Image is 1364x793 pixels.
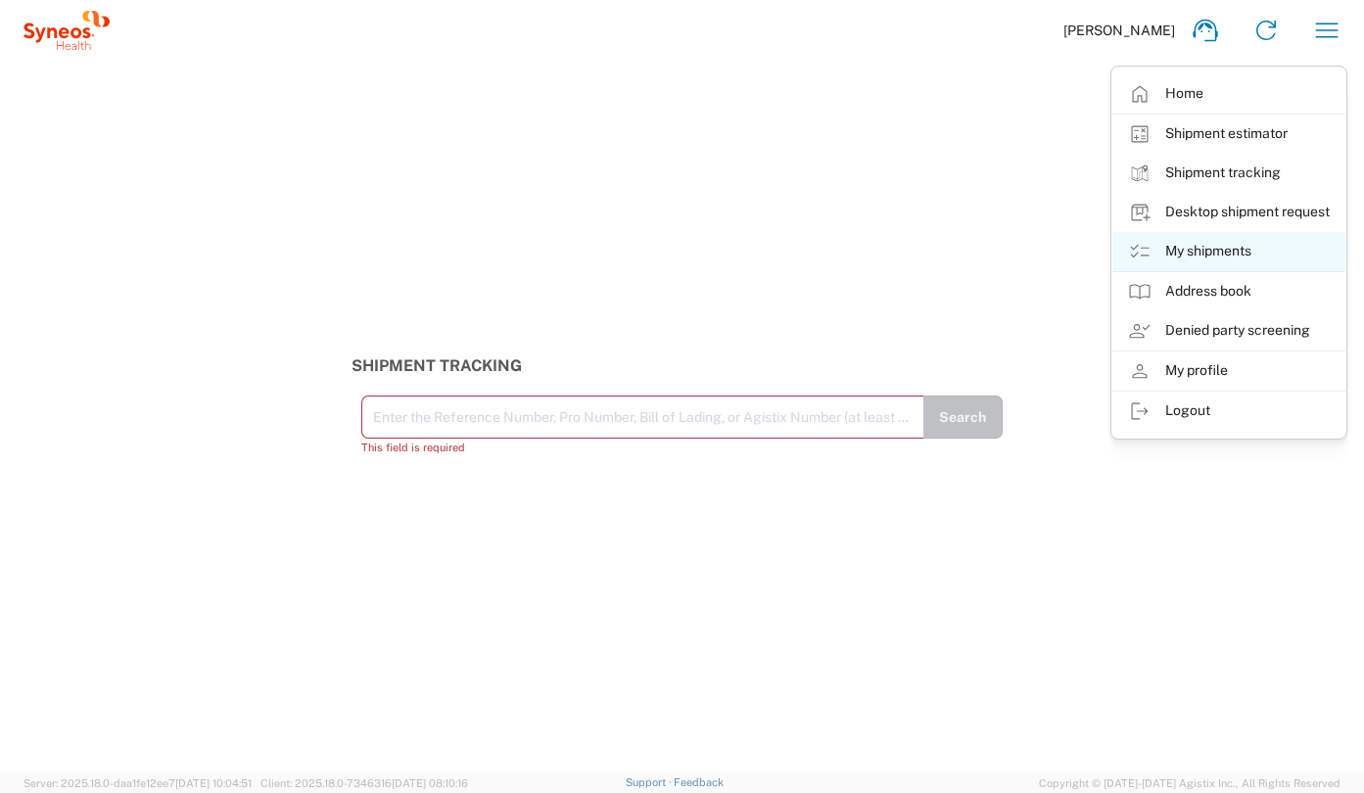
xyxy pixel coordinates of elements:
a: Shipment estimator [1112,115,1345,154]
span: Copyright © [DATE]-[DATE] Agistix Inc., All Rights Reserved [1039,774,1340,792]
div: This field is required [361,439,924,456]
a: Home [1112,74,1345,114]
a: Denied party screening [1112,311,1345,350]
span: Server: 2025.18.0-daa1fe12ee7 [24,777,252,789]
a: Desktop shipment request [1112,193,1345,232]
a: Feedback [674,776,724,788]
a: Shipment tracking [1112,154,1345,193]
a: Logout [1112,392,1345,431]
span: [PERSON_NAME] [1063,22,1175,39]
span: Client: 2025.18.0-7346316 [260,777,468,789]
a: Support [626,776,675,788]
a: My profile [1112,351,1345,391]
h3: Shipment Tracking [352,356,1013,375]
span: [DATE] 10:04:51 [175,777,252,789]
a: My shipments [1112,232,1345,271]
span: [DATE] 08:10:16 [392,777,468,789]
a: Address book [1112,272,1345,311]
